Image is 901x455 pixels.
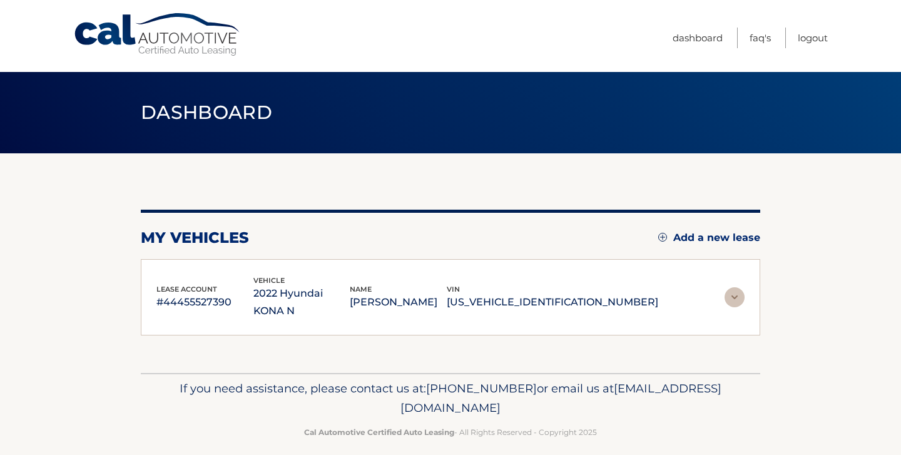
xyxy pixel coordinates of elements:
p: #44455527390 [156,294,253,311]
p: [PERSON_NAME] [350,294,447,311]
a: Cal Automotive [73,13,242,57]
span: vin [447,285,460,294]
strong: Cal Automotive Certified Auto Leasing [304,427,454,437]
img: add.svg [658,233,667,242]
span: [PHONE_NUMBER] [426,381,537,396]
h2: my vehicles [141,228,249,247]
a: Add a new lease [658,232,760,244]
a: Logout [798,28,828,48]
span: Dashboard [141,101,272,124]
p: - All Rights Reserved - Copyright 2025 [149,426,752,439]
img: accordion-rest.svg [725,287,745,307]
span: vehicle [253,276,285,285]
p: If you need assistance, please contact us at: or email us at [149,379,752,419]
a: FAQ's [750,28,771,48]
p: 2022 Hyundai KONA N [253,285,350,320]
p: [US_VEHICLE_IDENTIFICATION_NUMBER] [447,294,658,311]
span: lease account [156,285,217,294]
span: name [350,285,372,294]
a: Dashboard [673,28,723,48]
